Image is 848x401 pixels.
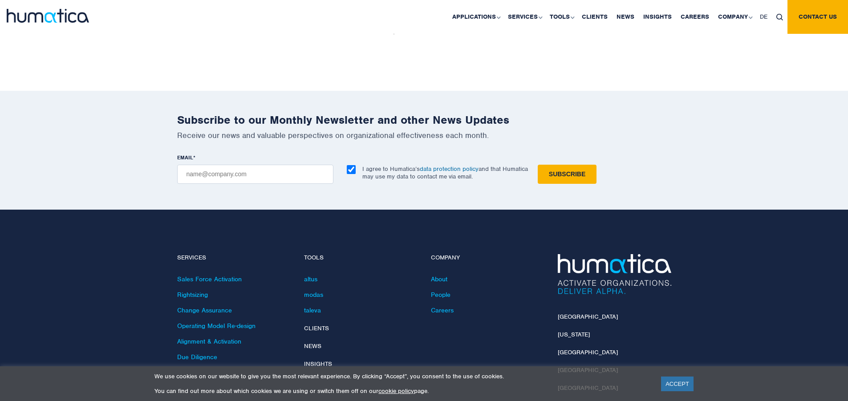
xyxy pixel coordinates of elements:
[177,165,333,184] input: name@company.com
[177,291,208,299] a: Rightsizing
[558,313,618,320] a: [GEOGRAPHIC_DATA]
[760,13,767,20] span: DE
[558,254,671,294] img: Humatica
[304,342,321,350] a: News
[558,331,590,338] a: [US_STATE]
[7,9,89,23] img: logo
[304,291,323,299] a: modas
[177,130,671,140] p: Receive our news and valuable perspectives on organizational effectiveness each month.
[177,322,256,330] a: Operating Model Re-design
[304,306,321,314] a: taleva
[431,254,544,262] h4: Company
[177,113,671,127] h2: Subscribe to our Monthly Newsletter and other News Updates
[420,165,479,173] a: data protection policy
[177,306,232,314] a: Change Assurance
[431,291,450,299] a: People
[661,377,694,391] a: ACCEPT
[177,254,291,262] h4: Services
[304,275,317,283] a: altus
[558,348,618,356] a: [GEOGRAPHIC_DATA]
[538,165,596,184] input: Subscribe
[177,275,242,283] a: Sales Force Activation
[431,306,454,314] a: Careers
[304,360,332,368] a: Insights
[154,373,650,380] p: We use cookies on our website to give you the most relevant experience. By clicking “Accept”, you...
[177,353,217,361] a: Due Diligence
[154,387,650,395] p: You can find out more about which cookies we are using or switch them off on our page.
[776,14,783,20] img: search_icon
[378,387,414,395] a: cookie policy
[431,275,447,283] a: About
[177,154,193,161] span: EMAIL
[304,254,418,262] h4: Tools
[347,165,356,174] input: I agree to Humatica’sdata protection policyand that Humatica may use my data to contact me via em...
[362,165,528,180] p: I agree to Humatica’s and that Humatica may use my data to contact me via email.
[177,337,241,345] a: Alignment & Activation
[304,324,329,332] a: Clients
